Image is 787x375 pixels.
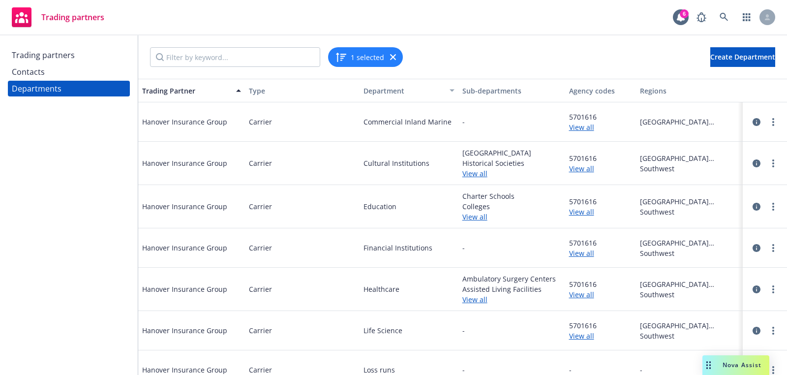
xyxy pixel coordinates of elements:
[767,157,779,169] a: more
[569,279,633,289] span: 5701616
[767,242,779,254] a: more
[680,9,689,18] div: 6
[640,331,739,341] span: Southwest
[462,274,561,284] span: Ambulatory Surgery Centers
[702,355,769,375] button: Nova Assist
[751,325,762,337] a: circleInformation
[142,325,227,336] span: Hanover Insurance Group
[565,79,636,102] button: Agency codes
[710,52,775,62] span: Create Department
[458,79,565,102] button: Sub-departments
[640,117,739,127] span: [GEOGRAPHIC_DATA][US_STATE]
[640,248,739,258] span: Southwest
[249,284,272,294] span: Carrier
[569,238,633,248] span: 5701616
[462,191,561,201] span: Charter Schools
[462,284,561,294] span: Assisted Living Facilities
[8,47,130,63] a: Trading partners
[352,79,458,102] button: Department
[569,248,633,258] a: View all
[640,365,739,375] span: -
[569,320,633,331] span: 5701616
[150,47,320,67] input: Filter by keyword...
[142,365,227,375] span: Hanover Insurance Group
[462,168,561,179] a: View all
[363,365,454,375] span: Loss runs
[640,153,739,163] span: [GEOGRAPHIC_DATA][US_STATE]
[640,196,739,207] span: [GEOGRAPHIC_DATA][US_STATE]
[751,283,762,295] a: circleInformation
[142,117,227,127] span: Hanover Insurance Group
[249,243,272,253] span: Carrier
[569,153,633,163] span: 5701616
[363,325,454,336] span: Life Science
[249,365,272,375] span: Carrier
[737,7,757,27] a: Switch app
[569,122,633,132] a: View all
[569,207,633,217] a: View all
[569,331,633,341] a: View all
[723,361,761,369] span: Nova Assist
[363,284,454,294] span: Healthcare
[363,201,454,212] span: Education
[142,86,230,96] div: Trading Partner
[462,117,465,127] span: -
[462,243,465,253] span: -
[569,86,633,96] div: Agency codes
[41,13,104,21] span: Trading partners
[363,117,454,127] span: Commercial Inland Marine
[640,86,739,96] div: Regions
[640,289,739,300] span: Southwest
[462,325,465,336] span: -
[751,116,762,128] a: circleInformation
[462,212,561,222] a: View all
[249,201,272,212] span: Carrier
[249,86,348,96] div: Type
[640,238,739,248] span: [GEOGRAPHIC_DATA][US_STATE]
[569,365,572,375] span: -
[138,79,245,102] button: Trading Partner
[640,279,739,289] span: [GEOGRAPHIC_DATA][US_STATE]
[8,64,130,80] a: Contacts
[249,117,272,127] span: Carrier
[702,355,715,375] div: Drag to move
[462,148,561,158] span: [GEOGRAPHIC_DATA]
[767,201,779,213] a: more
[249,158,272,168] span: Carrier
[142,243,227,253] span: Hanover Insurance Group
[363,158,454,168] span: Cultural Institutions
[569,163,633,174] a: View all
[12,47,75,63] div: Trading partners
[640,163,739,174] span: Southwest
[767,116,779,128] a: more
[142,201,227,212] span: Hanover Insurance Group
[462,158,561,168] span: Historical Societies
[640,320,739,331] span: [GEOGRAPHIC_DATA][US_STATE]
[142,158,227,168] span: Hanover Insurance Group
[335,51,384,63] button: 1 selected
[692,7,711,27] a: Report a Bug
[636,79,743,102] button: Regions
[8,3,108,31] a: Trading partners
[8,81,130,96] a: Departments
[569,289,633,300] a: View all
[751,157,762,169] a: circleInformation
[462,365,465,375] span: -
[356,86,444,96] div: Department
[462,294,561,305] a: View all
[569,196,633,207] span: 5701616
[142,284,227,294] span: Hanover Insurance Group
[710,47,775,67] button: Create Department
[462,201,561,212] span: Colleges
[12,81,61,96] div: Departments
[767,325,779,337] a: more
[751,242,762,254] a: circleInformation
[569,112,633,122] span: 5701616
[714,7,734,27] a: Search
[249,325,272,336] span: Carrier
[462,86,561,96] div: Sub-departments
[363,243,454,253] span: Financial Institutions
[245,79,352,102] button: Type
[767,283,779,295] a: more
